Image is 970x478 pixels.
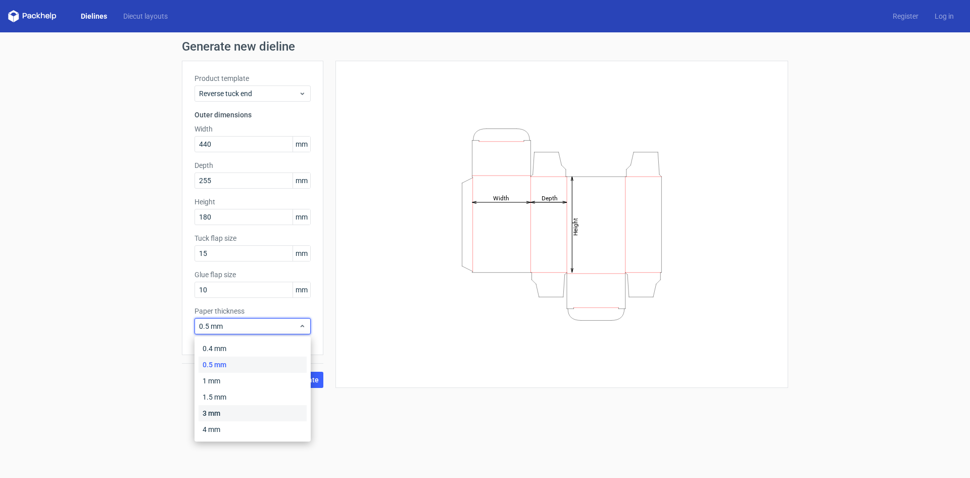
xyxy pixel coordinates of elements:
label: Height [195,197,311,207]
tspan: Depth [542,194,558,201]
label: Tuck flap size [195,233,311,243]
tspan: Height [572,218,579,235]
div: 1.5 mm [199,389,307,405]
span: Reverse tuck end [199,89,299,99]
div: 0.5 mm [199,357,307,373]
div: 0.4 mm [199,340,307,357]
label: Depth [195,160,311,170]
h1: Generate new dieline [182,40,788,53]
label: Glue flap size [195,270,311,280]
span: mm [293,137,310,152]
span: mm [293,246,310,261]
div: 3 mm [199,405,307,421]
label: Paper thickness [195,306,311,316]
div: 4 mm [199,421,307,438]
span: mm [293,173,310,188]
span: 0.5 mm [199,321,299,331]
label: Width [195,124,311,134]
a: Dielines [73,11,115,21]
a: Diecut layouts [115,11,176,21]
h3: Outer dimensions [195,110,311,120]
label: Product template [195,73,311,83]
span: mm [293,282,310,297]
a: Log in [927,11,962,21]
a: Register [885,11,927,21]
div: 1 mm [199,373,307,389]
tspan: Width [493,194,509,201]
span: mm [293,209,310,225]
